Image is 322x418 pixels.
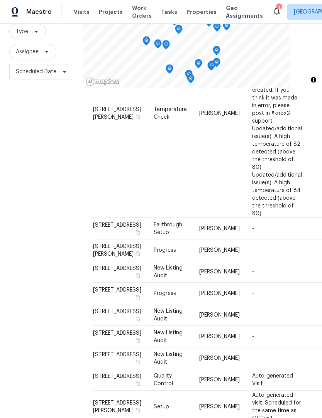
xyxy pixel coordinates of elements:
span: [PERSON_NAME] [199,248,240,253]
span: - [252,226,254,232]
span: Maestro [26,8,52,16]
span: Setup [154,404,169,410]
span: New Listing Audit [154,352,183,365]
span: Work Orders [132,5,152,20]
span: [STREET_ADDRESS][PERSON_NAME] [93,244,141,257]
button: Copy Address [134,407,141,414]
span: [PERSON_NAME] [199,226,240,232]
span: [STREET_ADDRESS][PERSON_NAME] [93,400,141,413]
span: Toggle attribution [311,76,316,84]
span: Properties [186,8,217,16]
span: New Listing Audit [154,266,183,279]
span: [STREET_ADDRESS] [93,309,141,315]
span: Geo Assignments [226,5,263,20]
div: Map marker [195,59,202,71]
button: Toggle attribution [309,76,318,85]
span: [PERSON_NAME] [199,378,240,383]
span: New Listing Audit [154,309,183,322]
span: - [252,356,254,361]
button: Copy Address [134,359,141,366]
span: New Listing Audit [154,330,183,344]
span: - [252,270,254,275]
span: [STREET_ADDRESS][PERSON_NAME] [93,107,141,120]
button: Copy Address [134,316,141,323]
a: Mapbox homepage [86,78,120,86]
span: Fallthrough Setup [154,222,182,236]
span: [PERSON_NAME] [199,270,240,275]
span: Auto-generated Visit [252,374,293,387]
div: Map marker [208,61,216,73]
div: Map marker [213,58,220,70]
div: Map marker [223,22,230,34]
span: [STREET_ADDRESS] [93,352,141,358]
span: [STREET_ADDRESS] [93,223,141,228]
div: Map marker [213,23,221,35]
span: Assignee [16,48,39,56]
div: Map marker [187,74,195,86]
span: Visits [74,8,90,16]
div: Map marker [207,62,215,74]
div: Map marker [185,70,193,82]
span: [STREET_ADDRESS] [93,331,141,336]
div: Map marker [175,25,183,37]
span: [PERSON_NAME] [199,356,240,361]
span: Scheduled Date [16,68,56,76]
button: Copy Address [134,294,141,301]
span: - [252,334,254,340]
span: [STREET_ADDRESS] [93,266,141,271]
button: Copy Address [134,113,141,120]
div: Map marker [142,37,150,49]
span: Progress [154,248,176,253]
span: Tasks [161,10,177,15]
button: Copy Address [134,251,141,258]
span: [STREET_ADDRESS] [93,374,141,379]
span: [STREET_ADDRESS] [93,288,141,293]
span: - [252,248,254,253]
span: [PERSON_NAME] [199,313,240,318]
div: Map marker [166,65,173,77]
span: [PERSON_NAME] [199,111,240,116]
button: Copy Address [134,229,141,236]
div: Map marker [213,46,220,58]
button: Copy Address [134,381,141,388]
span: [PERSON_NAME] [199,404,240,410]
span: - [252,291,254,297]
span: Temperature Check [154,107,187,120]
button: Copy Address [134,337,141,344]
span: - [252,313,254,318]
span: [PERSON_NAME] [199,334,240,340]
span: Progress [154,291,176,297]
span: Type [16,28,28,36]
button: Copy Address [134,273,141,280]
span: Quality Control [154,374,173,387]
div: 1 [276,5,281,12]
div: Map marker [162,40,170,52]
span: [PERSON_NAME] [199,291,240,297]
span: Projects [99,8,123,16]
div: Map marker [154,40,162,52]
span: A high temperature of 81 detected (above the threshold of 80). Please investigate. SmartRent Unit... [252,10,302,216]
